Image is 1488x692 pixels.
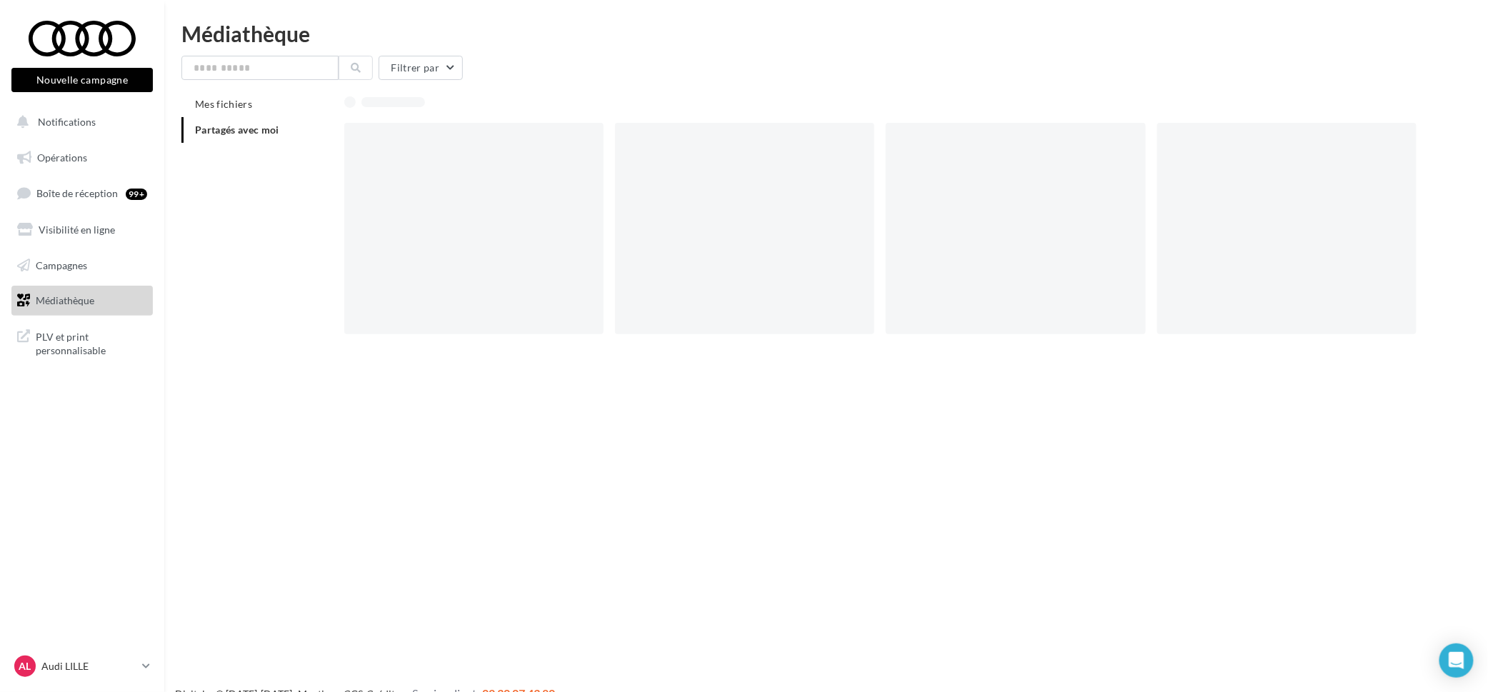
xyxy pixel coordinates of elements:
[38,116,96,128] span: Notifications
[39,224,115,236] span: Visibilité en ligne
[9,321,156,363] a: PLV et print personnalisable
[36,187,118,199] span: Boîte de réception
[37,151,87,164] span: Opérations
[41,659,136,673] p: Audi LILLE
[36,294,94,306] span: Médiathèque
[9,215,156,245] a: Visibilité en ligne
[9,286,156,316] a: Médiathèque
[379,56,463,80] button: Filtrer par
[126,189,147,200] div: 99+
[181,23,1471,44] div: Médiathèque
[11,653,153,680] a: AL Audi LILLE
[9,178,156,209] a: Boîte de réception99+
[9,143,156,173] a: Opérations
[19,659,31,673] span: AL
[9,251,156,281] a: Campagnes
[11,68,153,92] button: Nouvelle campagne
[36,259,87,271] span: Campagnes
[195,98,252,110] span: Mes fichiers
[195,124,279,136] span: Partagés avec moi
[1439,643,1474,678] div: Open Intercom Messenger
[9,107,150,137] button: Notifications
[36,327,147,358] span: PLV et print personnalisable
